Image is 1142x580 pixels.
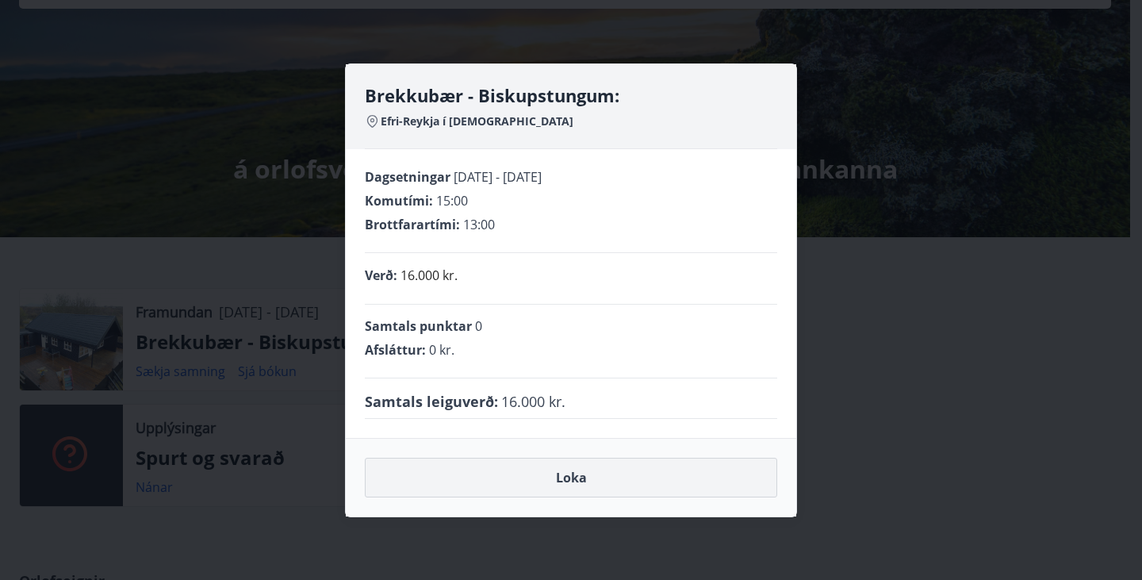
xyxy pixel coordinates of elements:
span: Efri-Reykja í [DEMOGRAPHIC_DATA] [381,113,573,129]
span: Brottfarartími : [365,216,460,233]
button: Loka [365,458,777,497]
span: 15:00 [436,192,468,209]
span: Komutími : [365,192,433,209]
span: Afsláttur : [365,341,426,359]
h4: Brekkubær - Biskupstungum: [365,83,777,107]
span: 13:00 [463,216,495,233]
span: [DATE] - [DATE] [454,168,542,186]
p: 16.000 kr. [400,266,458,285]
span: 16.000 kr. [501,391,565,412]
span: 0 kr. [429,341,454,359]
span: Dagsetningar [365,168,450,186]
span: Samtals punktar [365,317,472,335]
span: Samtals leiguverð : [365,391,498,412]
span: 0 [475,317,482,335]
span: Verð : [365,267,397,284]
